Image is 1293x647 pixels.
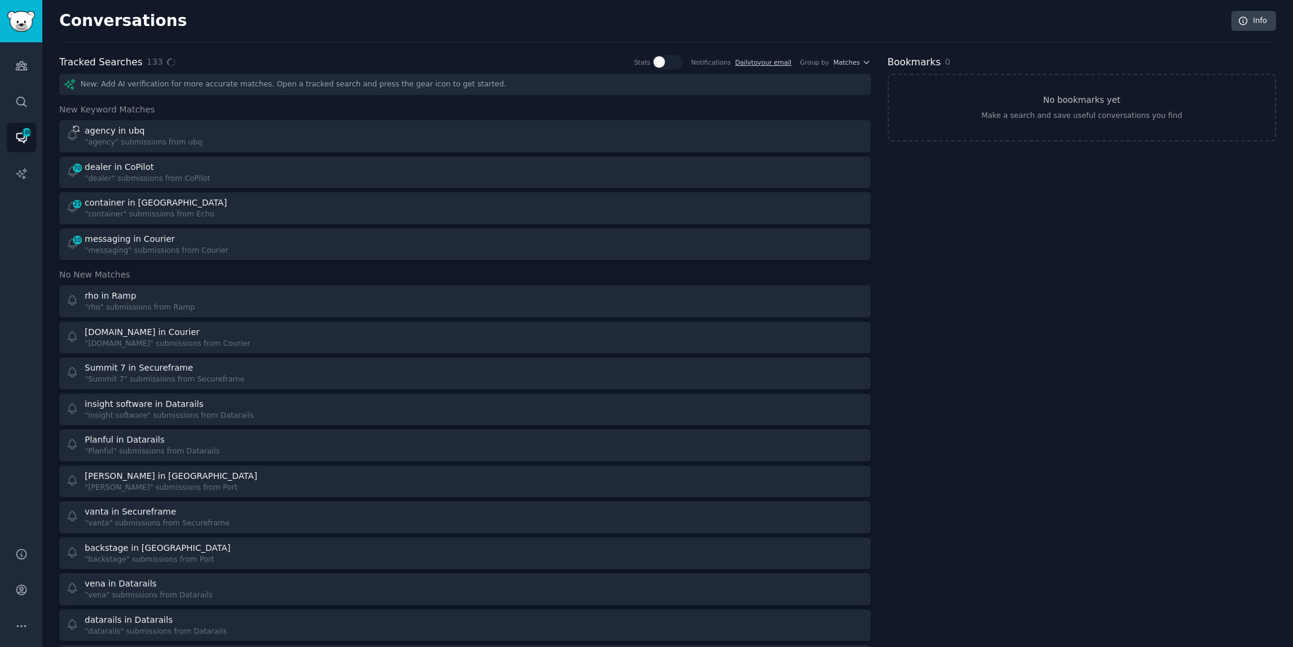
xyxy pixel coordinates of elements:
[59,229,871,261] a: 10messaging in Courier"messaging" submissions from Courier
[85,326,200,339] div: [DOMAIN_NAME] in Courier
[59,610,871,642] a: datarails in Datarails"datarails" submissions from Datarails
[7,11,35,32] img: GummySearch logo
[85,290,136,302] div: rho in Ramp
[85,614,172,626] div: datarails in Datarails
[85,590,213,601] div: "vena" submissions from Datarails
[735,59,791,66] a: Dailytoyour email
[21,128,32,137] span: 186
[59,538,871,570] a: backstage in [GEOGRAPHIC_DATA]"backstage" submissions from Port
[59,285,871,317] a: rho in Ramp"rho" submissions from Ramp
[800,58,829,67] div: Group by
[833,58,860,67] span: Matches
[59,573,871,605] a: vena in Datarails"vena" submissions from Datarails
[59,157,871,189] a: 70dealer in CoPilot"dealer" submissions from CoPilot
[85,339,250,350] div: "[DOMAIN_NAME]" submissions from Courier
[85,137,202,148] div: "agency" submissions from ubq
[59,103,155,116] span: New Keyword Matches
[59,120,871,152] a: agency in ubq"agency" submissions from ubq
[85,233,175,245] div: messaging in Courier
[945,57,951,67] span: 0
[72,236,83,244] span: 10
[85,626,227,637] div: "datarails" submissions from Datarails
[85,125,145,137] div: agency in ubq
[833,58,870,67] button: Matches
[888,55,941,70] h2: Bookmarks
[85,446,220,457] div: "Planful" submissions from Datarails
[59,501,871,533] a: vanta in Secureframe"vanta" submissions from Secureframe
[59,55,142,70] h2: Tracked Searches
[888,74,1276,141] a: No bookmarks yetMake a search and save useful conversations you find
[59,268,130,281] span: No New Matches
[85,434,165,446] div: Planful in Datarails
[72,164,83,172] span: 70
[85,197,227,209] div: container in [GEOGRAPHIC_DATA]
[85,174,211,184] div: "dealer" submissions from CoPilot
[59,394,871,426] a: insight software in Datarails"insight software" submissions from Datarails
[85,362,193,374] div: Summit 7 in Secureframe
[85,411,254,421] div: "insight software" submissions from Datarails
[59,466,871,498] a: [PERSON_NAME] in [GEOGRAPHIC_DATA]"[PERSON_NAME]" submissions from Port
[59,429,871,461] a: Planful in Datarails"Planful" submissions from Datarails
[59,192,871,224] a: 21container in [GEOGRAPHIC_DATA]"container" submissions from Echo
[85,542,231,554] div: backstage in [GEOGRAPHIC_DATA]
[85,245,229,256] div: "messaging" submissions from Courier
[634,58,650,67] div: Stats
[7,123,36,152] a: 186
[72,200,83,208] span: 21
[1043,94,1121,106] h3: No bookmarks yet
[59,11,187,31] h2: Conversations
[85,398,203,411] div: insight software in Datarails
[85,161,154,174] div: dealer in CoPilot
[85,554,232,565] div: "backstage" submissions from Port
[691,58,731,67] div: Notifications
[85,483,260,493] div: "[PERSON_NAME]" submissions from Port
[1231,11,1276,31] a: Info
[85,302,195,313] div: "rho" submissions from Ramp
[981,111,1182,122] div: Make a search and save useful conversations you find
[146,56,163,68] span: 133
[85,209,229,220] div: "container" submissions from Echo
[85,518,230,529] div: "vanta" submissions from Secureframe
[85,577,157,590] div: vena in Datarails
[59,74,871,95] div: New: Add AI verification for more accurate matches. Open a tracked search and press the gear icon...
[85,506,176,518] div: vanta in Secureframe
[59,322,871,354] a: [DOMAIN_NAME] in Courier"[DOMAIN_NAME]" submissions from Courier
[85,470,257,483] div: [PERSON_NAME] in [GEOGRAPHIC_DATA]
[59,357,871,389] a: Summit 7 in Secureframe"Summit 7" submissions from Secureframe
[85,374,244,385] div: "Summit 7" submissions from Secureframe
